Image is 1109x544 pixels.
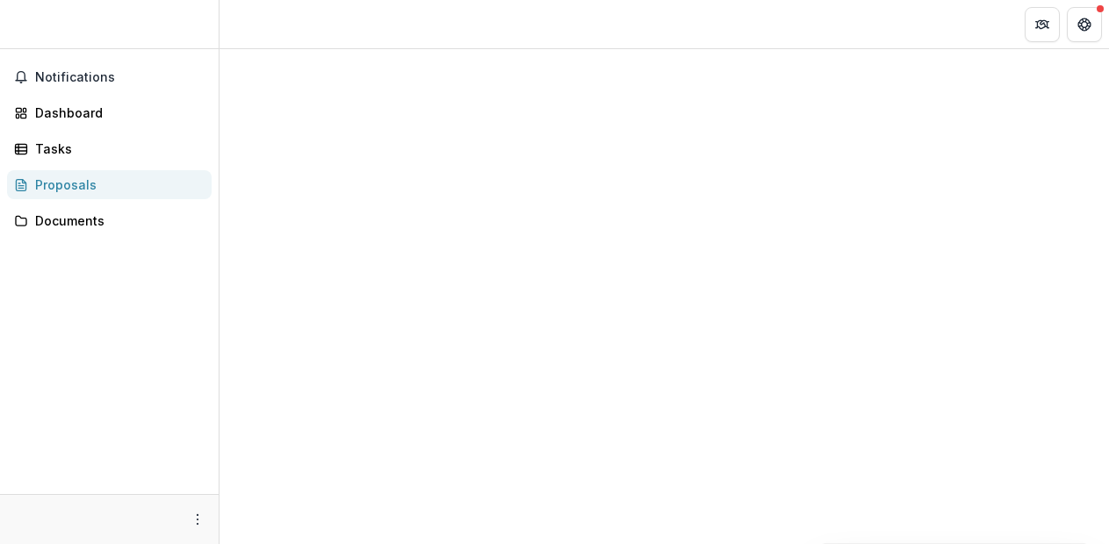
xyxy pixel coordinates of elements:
[7,134,212,163] a: Tasks
[1025,7,1060,42] button: Partners
[35,175,198,194] div: Proposals
[1067,7,1102,42] button: Get Help
[35,211,198,230] div: Documents
[35,104,198,122] div: Dashboard
[7,170,212,199] a: Proposals
[7,206,212,235] a: Documents
[7,98,212,127] a: Dashboard
[187,509,208,530] button: More
[7,63,212,91] button: Notifications
[35,140,198,158] div: Tasks
[35,70,205,85] span: Notifications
